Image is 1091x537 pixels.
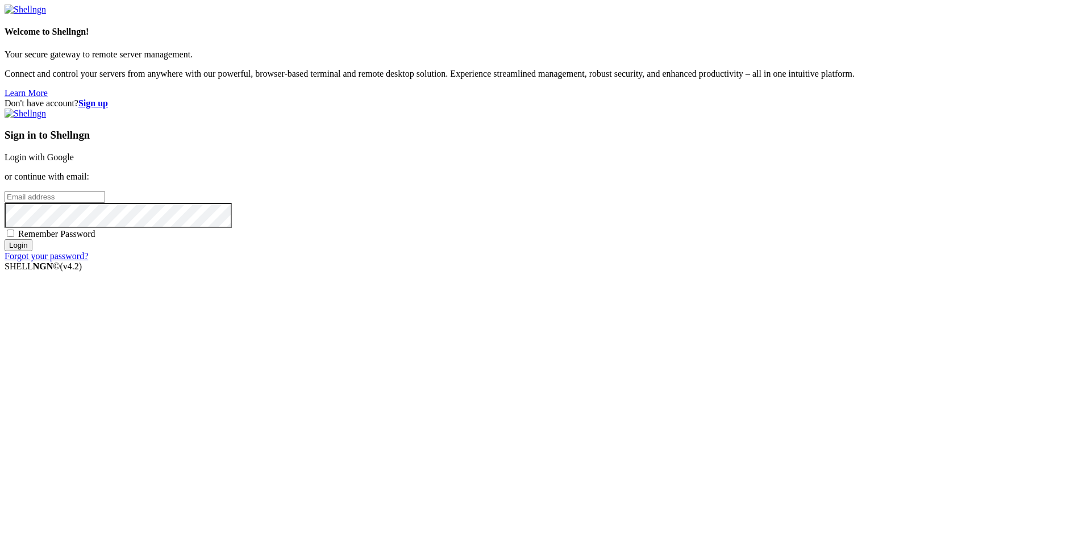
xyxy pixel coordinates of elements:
[5,98,1086,109] div: Don't have account?
[5,88,48,98] a: Learn More
[5,109,46,119] img: Shellngn
[5,191,105,203] input: Email address
[5,172,1086,182] p: or continue with email:
[5,129,1086,141] h3: Sign in to Shellngn
[5,261,82,271] span: SHELL ©
[5,27,1086,37] h4: Welcome to Shellngn!
[5,49,1086,60] p: Your secure gateway to remote server management.
[5,251,88,261] a: Forgot your password?
[5,152,74,162] a: Login with Google
[5,239,32,251] input: Login
[5,69,1086,79] p: Connect and control your servers from anywhere with our powerful, browser-based terminal and remo...
[78,98,108,108] a: Sign up
[33,261,53,271] b: NGN
[7,230,14,237] input: Remember Password
[5,5,46,15] img: Shellngn
[18,229,95,239] span: Remember Password
[60,261,82,271] span: 4.2.0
